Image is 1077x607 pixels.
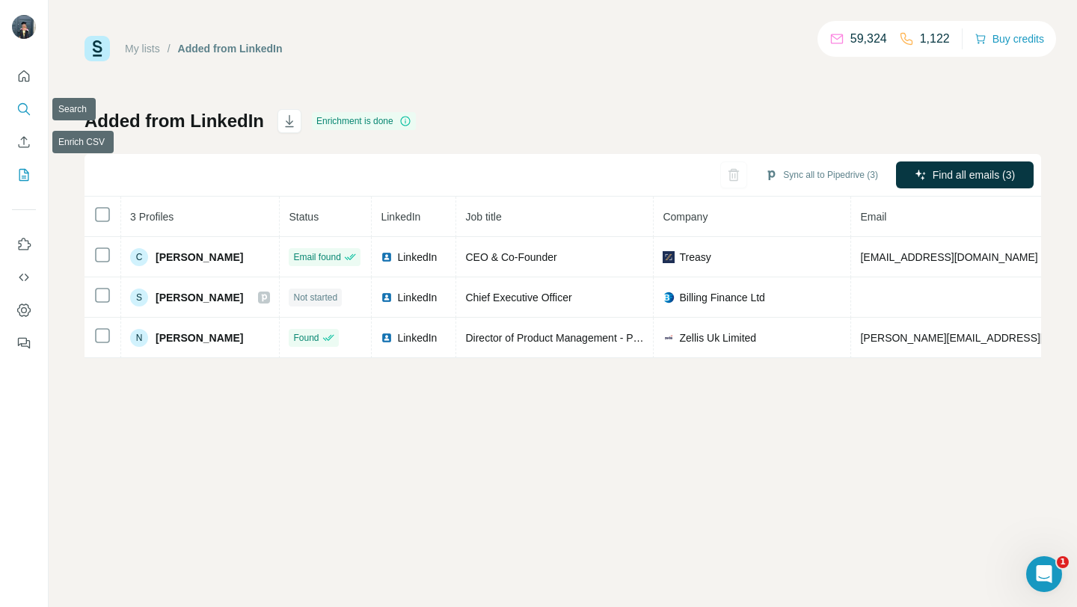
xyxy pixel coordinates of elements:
[920,30,950,48] p: 1,122
[381,211,420,223] span: LinkedIn
[975,28,1044,49] button: Buy credits
[293,250,340,264] span: Email found
[12,297,36,324] button: Dashboard
[663,292,675,303] img: company-logo
[860,211,886,223] span: Email
[465,292,571,303] span: Chief Executive Officer
[12,330,36,357] button: Feedback
[381,251,393,263] img: LinkedIn logo
[397,290,437,305] span: LinkedIn
[12,129,36,155] button: Enrich CSV
[663,251,675,263] img: company-logo
[130,211,174,223] span: 3 Profiles
[663,211,708,223] span: Company
[289,211,319,223] span: Status
[896,161,1034,188] button: Find all emails (3)
[156,290,243,305] span: [PERSON_NAME]
[293,331,319,345] span: Found
[679,330,756,345] span: Zellis Uk Limited
[293,291,337,304] span: Not started
[85,36,110,61] img: Surfe Logo
[12,15,36,39] img: Avatar
[679,290,764,305] span: Billing Finance Ltd
[933,167,1015,182] span: Find all emails (3)
[381,332,393,344] img: LinkedIn logo
[130,248,148,266] div: C
[12,96,36,123] button: Search
[755,164,889,186] button: Sync all to Pipedrive (3)
[156,330,243,345] span: [PERSON_NAME]
[130,329,148,347] div: N
[465,332,877,344] span: Director of Product Management - Pay & Legislation, Leave & Absence, WFM & FinTech.
[1026,556,1062,592] iframe: Intercom live chat
[465,211,501,223] span: Job title
[12,231,36,258] button: Use Surfe on LinkedIn
[85,109,264,133] h1: Added from LinkedIn
[663,332,675,344] img: company-logo
[850,30,887,48] p: 59,324
[12,264,36,291] button: Use Surfe API
[1057,556,1069,568] span: 1
[12,161,36,188] button: My lists
[465,251,556,263] span: CEO & Co-Founder
[397,330,437,345] span: LinkedIn
[156,250,243,265] span: [PERSON_NAME]
[381,292,393,303] img: LinkedIn logo
[312,112,416,130] div: Enrichment is done
[860,251,1037,263] span: [EMAIL_ADDRESS][DOMAIN_NAME]
[679,250,711,265] span: Treasy
[12,63,36,90] button: Quick start
[178,41,283,56] div: Added from LinkedIn
[130,289,148,306] div: S
[397,250,437,265] span: LinkedIn
[125,43,160,55] a: My lists
[168,41,171,56] li: /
